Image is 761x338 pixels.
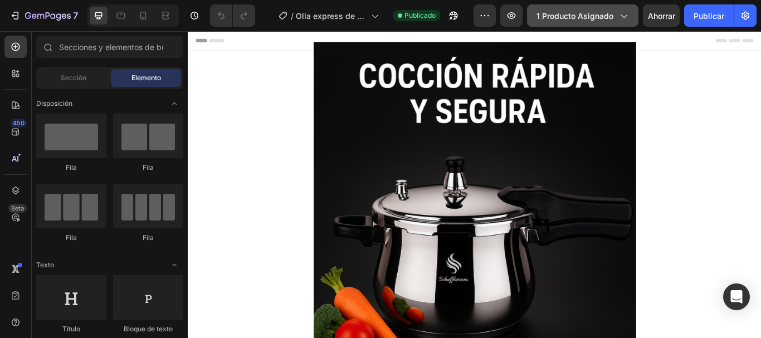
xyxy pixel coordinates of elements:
div: Deshacer/Rehacer [210,4,255,27]
div: Open Intercom Messenger [723,283,750,310]
font: Publicar [694,11,724,21]
font: Fila [143,233,154,242]
font: Ahorrar [648,11,675,21]
font: / [291,11,294,21]
font: 450 [13,119,25,127]
font: Publicado [404,11,436,19]
button: 7 [4,4,83,27]
font: Título [62,325,80,333]
font: Elemento [131,74,161,82]
font: 7 [73,10,78,21]
font: Beta [11,204,24,212]
font: Sección [61,74,86,82]
font: 1 producto asignado [536,11,613,21]
button: Publicar [684,4,734,27]
button: 1 producto asignado [527,4,638,27]
font: Bloque de texto [124,325,173,333]
button: Ahorrar [643,4,680,27]
iframe: Área de diseño [188,31,761,338]
font: Olla express de 7 litros [PERSON_NAME] quirúrgico. [296,11,366,44]
font: Fila [66,163,77,172]
font: Disposición [36,99,72,107]
font: Fila [66,233,77,242]
font: Fila [143,163,154,172]
span: Abrir con palanca [165,256,183,274]
input: Secciones y elementos de búsqueda [36,36,183,58]
font: Texto [36,261,54,269]
span: Abrir con palanca [165,95,183,112]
